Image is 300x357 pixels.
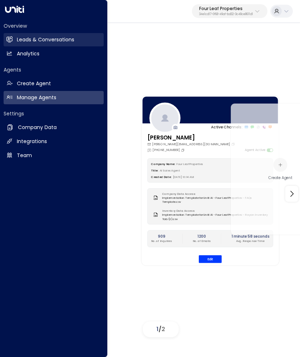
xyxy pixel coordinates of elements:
[147,133,236,142] h3: [PERSON_NAME]
[147,148,186,152] div: [PHONE_NUMBER]
[4,121,104,134] a: Company Data
[147,142,236,146] div: [PERSON_NAME][EMAIL_ADDRESS][DOMAIN_NAME]
[4,149,104,162] a: Team
[193,239,211,243] p: No. of Emails
[199,255,222,263] button: Edit
[177,162,203,166] span: Four Leaf Properties
[151,162,175,166] label: Company Name:
[199,6,253,11] p: Four Leaf Properties
[151,175,172,179] label: Created Date:
[151,169,158,173] label: Title:
[160,169,179,173] span: AI Sales Agent
[4,77,104,90] a: Create Agent
[143,321,179,337] div: /
[211,124,242,130] p: Active Channels:
[17,80,51,87] h2: Create Agent
[17,36,74,44] h2: Leads & Conversations
[17,138,47,145] h2: Integrations
[192,4,267,18] button: Four Leaf Properties34e1cd17-0f68-49af-bd32-3c48ce8611d1
[268,175,292,180] div: Create Agent
[156,325,159,333] span: 1
[18,124,57,131] h2: Company Data
[17,50,39,58] h2: Analytics
[181,148,186,152] button: Copy
[162,196,269,204] span: Implementation Template for Uniti AI - Four Leaf Properties - FAQs Template.csv
[4,47,104,60] a: Analytics
[199,13,253,16] p: 34e1cd17-0f68-49af-bd32-3c48ce8611d1
[4,33,104,46] a: Leads & Conversations
[162,209,267,212] label: Inventory Data Access:
[173,175,194,179] span: [DATE] 10:14 AM
[162,213,269,221] span: Implementation Template for Uniti AI - Four Leaf Properties - Rayan Inventory Tab (2).csv
[4,91,104,104] a: Manage Agents
[161,325,165,333] span: 2
[193,234,211,239] h2: 1200
[151,234,172,239] h2: 909
[151,239,172,243] p: No. of Inquiries
[162,192,267,196] label: Company Data Access:
[4,110,104,117] h2: Settings
[4,22,104,29] h2: Overview
[17,152,32,159] h2: Team
[17,94,56,101] h2: Manage Agents
[4,135,104,148] a: Integrations
[4,66,104,73] h2: Agents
